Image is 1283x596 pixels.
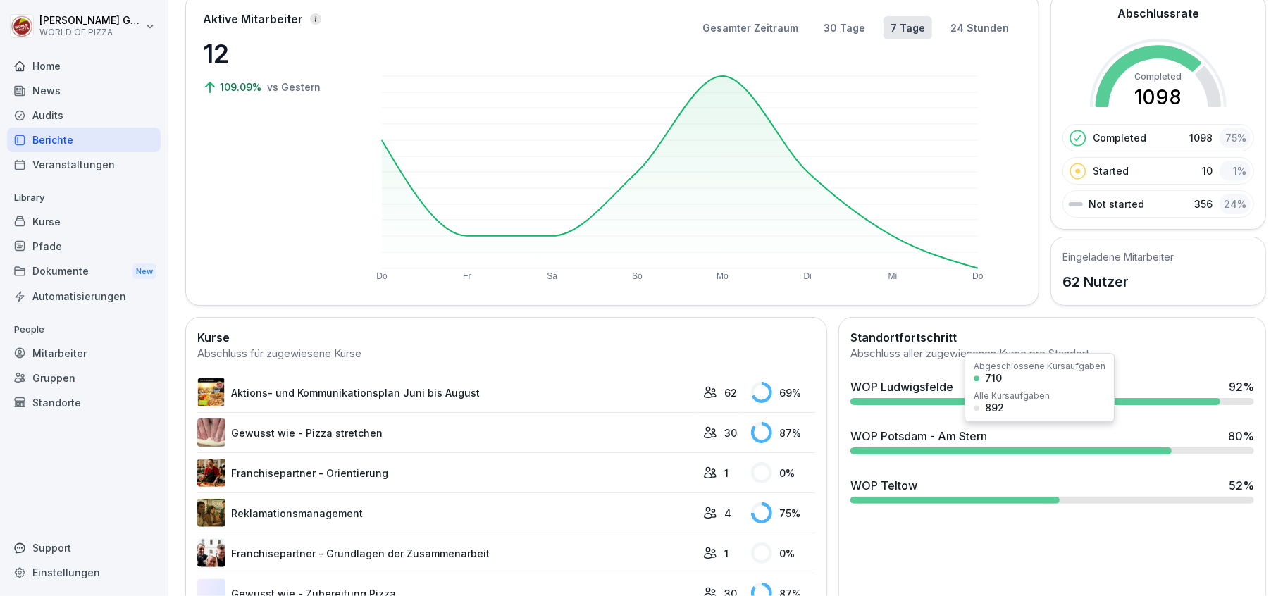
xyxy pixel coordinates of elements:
p: 1 [724,466,729,480]
p: 4 [724,506,731,521]
a: Franchisepartner - Grundlagen der Zusammenarbeit [197,539,696,567]
div: WOP Potsdam - Am Stern [850,428,987,445]
div: 80 % [1228,428,1254,445]
a: WOP Potsdam - Am Stern80% [845,422,1260,460]
p: vs Gestern [267,80,321,94]
p: 1098 [1189,130,1213,145]
text: Do [973,272,984,282]
img: omtcyif9wkfkbfxep8chs03y.png [197,418,225,447]
p: [PERSON_NAME] Goldmann [39,15,142,27]
a: Gruppen [7,366,161,390]
p: People [7,318,161,341]
a: Kurse [7,209,161,234]
p: 356 [1194,197,1213,211]
p: Started [1093,163,1129,178]
p: Library [7,187,161,209]
img: wv9qdipp89lowhfx6mawjprm.png [197,378,225,406]
text: Mo [717,272,729,282]
text: Di [804,272,812,282]
text: Mi [888,272,898,282]
img: t4g7eu33fb3xcinggz4rhe0w.png [197,459,225,487]
a: Veranstaltungen [7,152,161,177]
text: So [632,272,643,282]
p: 1 [724,546,729,561]
a: Mitarbeiter [7,341,161,366]
div: 87 % [751,422,814,443]
a: Pfade [7,234,161,259]
div: 0 % [751,542,814,564]
div: 75 % [1220,128,1251,148]
div: Abschluss aller zugewiesenen Kurse pro Standort [850,346,1254,362]
h5: Eingeladene Mitarbeiter [1062,249,1174,264]
p: 12 [203,35,344,73]
div: WOP Teltow [850,477,917,494]
text: Do [376,272,388,282]
a: Berichte [7,128,161,152]
div: 92 % [1229,378,1254,395]
p: Aktive Mitarbeiter [203,11,303,27]
a: Home [7,54,161,78]
p: Completed [1093,130,1146,145]
h2: Abschlussrate [1117,5,1199,22]
div: New [132,263,156,280]
div: 0 % [751,462,814,483]
a: Einstellungen [7,560,161,585]
button: 30 Tage [817,16,872,39]
a: DokumenteNew [7,259,161,285]
div: 24 % [1220,194,1251,214]
a: Standorte [7,390,161,415]
a: WOP Ludwigsfelde92% [845,373,1260,411]
text: Fr [463,272,471,282]
p: WORLD OF PIZZA [39,27,142,37]
div: WOP Ludwigsfelde [850,378,953,395]
p: 62 [724,385,737,400]
a: Aktions- und Kommunikationsplan Juni bis August [197,378,696,406]
div: Abgeschlossene Kursaufgaben [974,362,1105,371]
h2: Kurse [197,329,815,346]
button: 7 Tage [884,16,932,39]
button: Gesamter Zeitraum [695,16,805,39]
a: News [7,78,161,103]
p: 30 [724,426,737,440]
div: 75 % [751,502,814,523]
div: 52 % [1229,477,1254,494]
img: jg5uy95jeicgu19gkip2jpcz.png [197,539,225,567]
p: 109.09% [220,80,264,94]
a: Reklamationsmanagement [197,499,696,527]
div: Support [7,535,161,560]
button: 24 Stunden [943,16,1016,39]
div: 1 % [1220,161,1251,181]
a: Gewusst wie - Pizza stretchen [197,418,696,447]
p: Not started [1089,197,1144,211]
p: 10 [1202,163,1213,178]
a: WOP Teltow52% [845,471,1260,509]
div: Alle Kursaufgaben [974,392,1050,400]
p: 62 Nutzer [1062,271,1174,292]
h2: Standortfortschritt [850,329,1254,346]
a: Automatisierungen [7,284,161,309]
div: Abschluss für zugewiesene Kurse [197,346,815,362]
div: 892 [985,403,1004,413]
a: Audits [7,103,161,128]
text: Sa [547,272,557,282]
div: 710 [985,373,1002,383]
a: Franchisepartner - Orientierung [197,459,696,487]
div: 69 % [751,382,814,403]
div: Dokumente [7,259,161,285]
img: tp0zhz27ks0g0cb4ibmweuhx.png [197,499,225,527]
